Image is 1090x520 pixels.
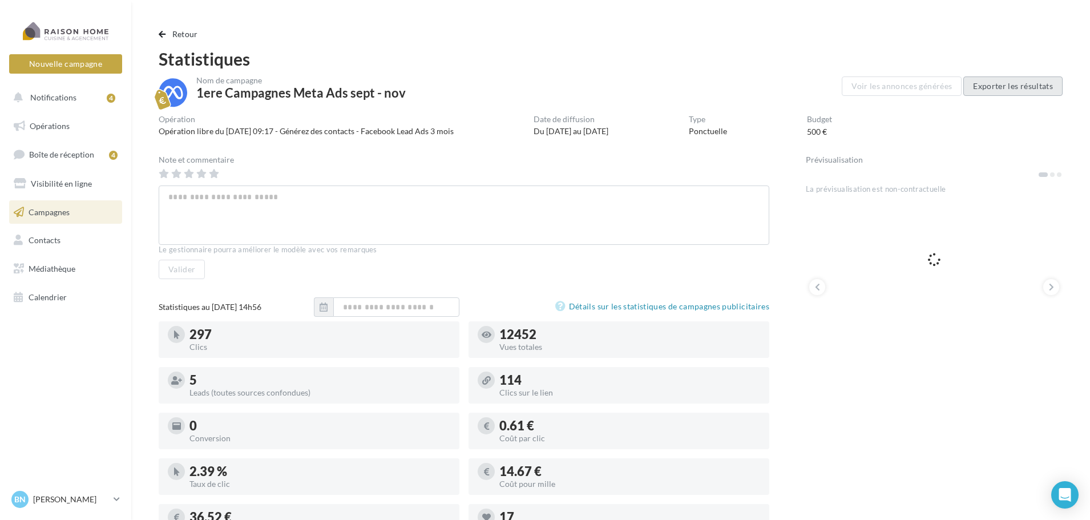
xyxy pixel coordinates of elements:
div: Clics sur le lien [499,389,760,397]
button: Exporter les résultats [963,76,1063,96]
a: Détails sur les statistiques de campagnes publicitaires [555,300,769,313]
span: Boîte de réception [29,150,94,159]
div: 4 [107,94,115,103]
span: Contacts [29,235,60,245]
div: 114 [499,374,760,386]
div: Note et commentaire [159,156,769,164]
div: Statistiques [159,50,1063,67]
button: Voir les annonces générées [842,76,962,96]
div: Type [689,115,727,123]
a: Contacts [7,228,124,252]
button: Retour [159,27,203,41]
div: Le gestionnaire pourra améliorer le modèle avec vos remarques [159,245,769,255]
span: Notifications [30,92,76,102]
div: Statistiques au [DATE] 14h56 [159,301,314,313]
p: [PERSON_NAME] [33,494,109,505]
div: Nom de campagne [196,76,406,84]
div: 4 [109,151,118,160]
div: Opération libre du [DATE] 09:17 - Générez des contacts - Facebook Lead Ads 3 mois [159,126,454,137]
div: Du [DATE] au [DATE] [534,126,608,137]
button: Valider [159,260,205,279]
button: Notifications 4 [7,86,120,110]
div: 0.61 € [499,420,760,432]
a: Visibilité en ligne [7,172,124,196]
div: 5 [189,374,450,386]
div: 2.39 % [189,465,450,478]
div: Vues totales [499,343,760,351]
a: Campagnes [7,200,124,224]
div: Prévisualisation [806,156,1063,164]
div: 1ere Campagnes Meta Ads sept - nov [196,87,406,99]
div: Clics [189,343,450,351]
div: Conversion [189,434,450,442]
div: 14.67 € [499,465,760,478]
div: Date de diffusion [534,115,608,123]
div: Leads (toutes sources confondues) [189,389,450,397]
div: Opération [159,115,454,123]
a: Calendrier [7,285,124,309]
div: Budget [807,115,832,123]
div: Open Intercom Messenger [1051,481,1079,509]
span: Bn [14,494,26,505]
div: Ponctuelle [689,126,727,137]
a: Médiathèque [7,257,124,281]
div: 12452 [499,328,760,341]
div: 0 [189,420,450,432]
span: Médiathèque [29,264,75,273]
div: Coût pour mille [499,480,760,488]
div: Taux de clic [189,480,450,488]
div: 297 [189,328,450,341]
span: Retour [172,29,198,39]
span: Visibilité en ligne [31,179,92,188]
a: Bn [PERSON_NAME] [9,489,122,510]
span: Opérations [30,121,70,131]
a: Opérations [7,114,124,138]
button: Nouvelle campagne [9,54,122,74]
div: 500 € [807,126,827,138]
a: Boîte de réception4 [7,142,124,167]
span: Calendrier [29,292,67,302]
span: Campagnes [29,207,70,216]
div: Coût par clic [499,434,760,442]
